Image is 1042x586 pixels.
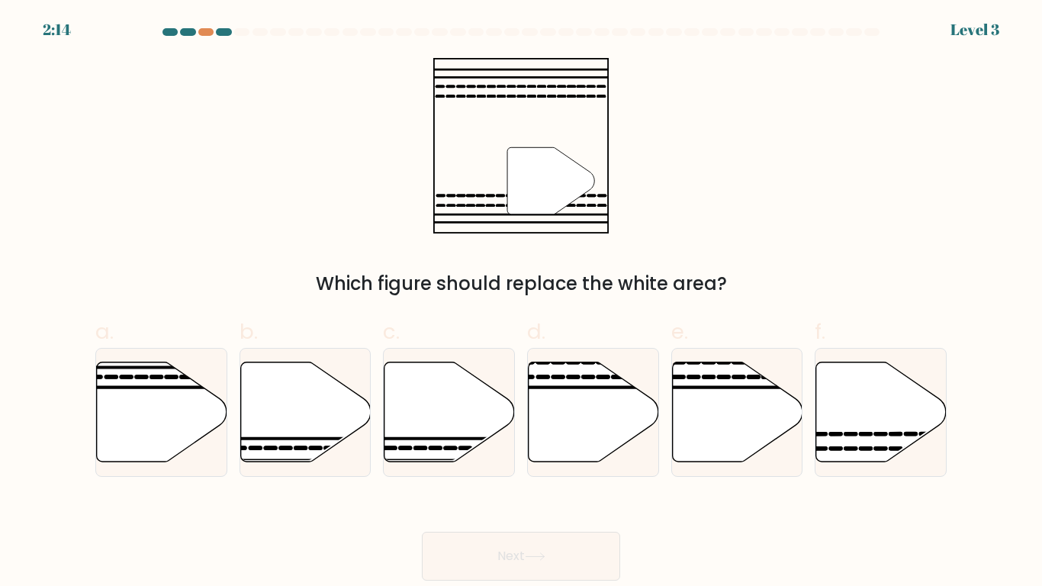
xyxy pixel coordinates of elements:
div: 2:14 [43,18,71,41]
span: b. [240,317,258,346]
span: f. [815,317,825,346]
g: " [507,147,594,214]
button: Next [422,532,620,581]
span: a. [95,317,114,346]
span: c. [383,317,400,346]
span: e. [671,317,688,346]
div: Level 3 [950,18,999,41]
span: d. [527,317,545,346]
div: Which figure should replace the white area? [105,270,937,298]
